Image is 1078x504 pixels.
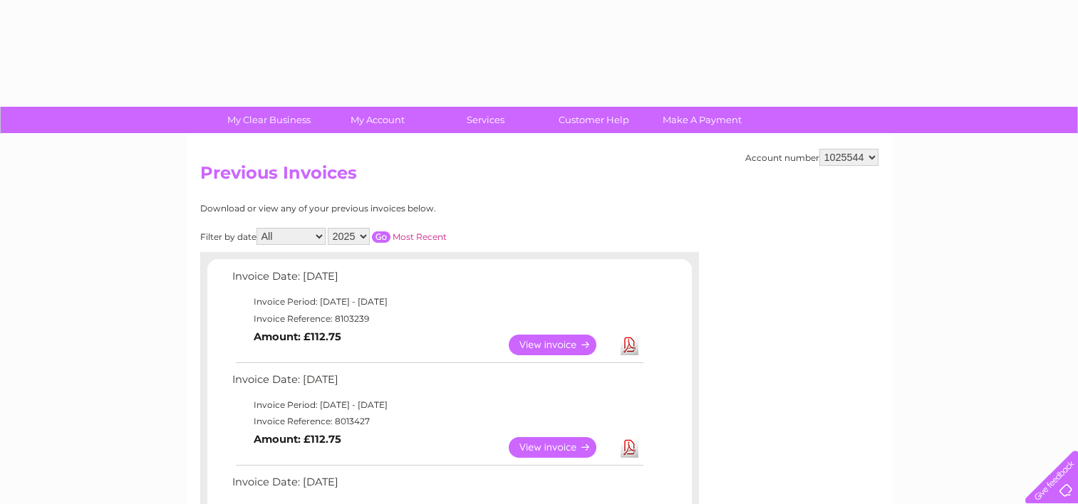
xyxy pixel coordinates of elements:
td: Invoice Reference: 8013427 [229,413,646,430]
b: Amount: £112.75 [254,433,341,446]
a: My Clear Business [210,107,328,133]
td: Invoice Reference: 8103239 [229,310,646,327]
td: Invoice Period: [DATE] - [DATE] [229,397,646,414]
a: Download [621,335,638,355]
a: Services [427,107,544,133]
td: Invoice Date: [DATE] [229,473,646,499]
div: Download or view any of your previous invoices below. [200,204,574,214]
a: Download [621,437,638,458]
div: Filter by date [200,228,574,245]
td: Invoice Date: [DATE] [229,267,646,293]
a: View [509,335,613,355]
td: Invoice Date: [DATE] [229,370,646,397]
h2: Previous Invoices [200,163,879,190]
a: My Account [318,107,436,133]
a: Most Recent [393,231,447,242]
td: Invoice Period: [DATE] - [DATE] [229,293,646,310]
a: Customer Help [535,107,653,133]
a: View [509,437,613,458]
b: Amount: £112.75 [254,330,341,343]
a: Make A Payment [643,107,761,133]
div: Account number [745,149,879,166]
